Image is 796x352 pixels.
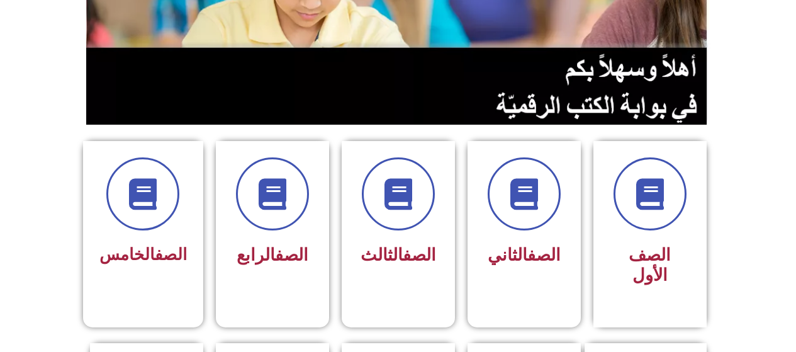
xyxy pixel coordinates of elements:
a: الصف [527,245,561,265]
span: الثاني [488,245,561,265]
span: الخامس [99,245,187,264]
a: الصف [403,245,436,265]
span: الثالث [361,245,436,265]
span: الصف الأول [629,245,671,285]
a: الصف [155,245,187,264]
span: الرابع [237,245,308,265]
a: الصف [275,245,308,265]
